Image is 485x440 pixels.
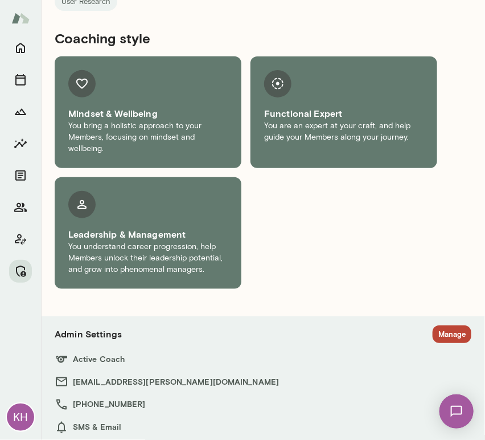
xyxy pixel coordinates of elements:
h6: Mindset & Wellbeing [68,107,228,120]
h6: Functional Expert [264,107,424,120]
button: Growth Plan [9,100,32,123]
button: Client app [9,228,32,251]
p: You are an expert at your craft, and help guide your Members along your journey. [264,120,424,143]
h6: Active Coach [55,352,471,366]
button: Sessions [9,68,32,91]
button: Manage [433,325,471,343]
button: Home [9,36,32,59]
button: Members [9,196,32,219]
h6: SMS & Email [55,421,471,434]
p: You bring a holistic approach to your Members, focusing on mindset and wellbeing. [68,120,228,154]
button: Insights [9,132,32,155]
h6: [EMAIL_ADDRESS][PERSON_NAME][DOMAIN_NAME] [55,375,471,389]
h6: Admin Settings [55,327,122,341]
h6: [PHONE_NUMBER] [55,398,471,412]
img: Mento [11,7,30,29]
p: You understand career progression, help Members unlock their leadership potential, and grow into ... [68,241,228,275]
div: KH [7,404,34,431]
h5: Coaching style [55,29,437,47]
button: Documents [9,164,32,187]
button: Manage [9,260,32,283]
h6: Leadership & Management [68,227,228,241]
